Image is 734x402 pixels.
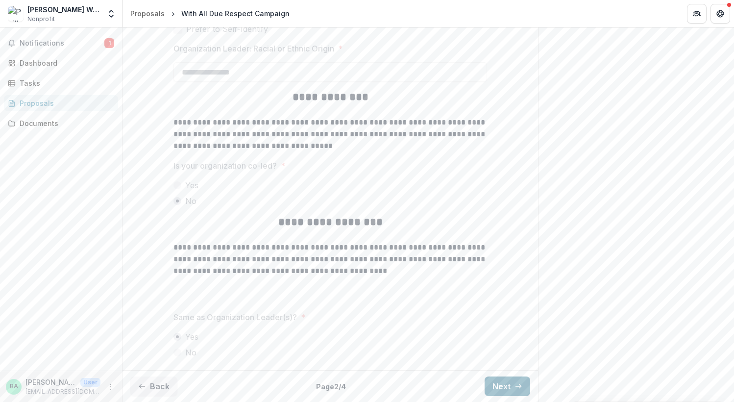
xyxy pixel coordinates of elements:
span: 1 [104,38,114,48]
p: [PERSON_NAME] [25,377,76,387]
div: Brittany Alston [10,383,18,390]
div: Dashboard [20,58,110,68]
button: Partners [687,4,707,24]
p: Page 2 / 4 [316,381,346,392]
span: Yes [185,179,198,191]
div: Tasks [20,78,110,88]
button: Back [130,377,177,396]
div: Documents [20,118,110,128]
span: Nonprofit [27,15,55,24]
button: Notifications1 [4,35,118,51]
div: Proposals [20,98,110,108]
p: [EMAIL_ADDRESS][DOMAIN_NAME] [25,387,100,396]
a: Proposals [126,6,169,21]
button: Open entity switcher [104,4,118,24]
span: No [185,195,196,207]
button: More [104,381,116,393]
a: Tasks [4,75,118,91]
div: With All Due Respect Campaign [181,8,290,19]
p: User [80,378,100,387]
nav: breadcrumb [126,6,294,21]
button: Next [485,377,530,396]
a: Proposals [4,95,118,111]
div: Proposals [130,8,165,19]
a: Documents [4,115,118,131]
button: Get Help [710,4,730,24]
p: Same as Organization Leader(s)? [173,311,297,323]
img: Philly Black Worker Project [8,6,24,22]
p: Organization Leader: Racial or Ethnic Origin [173,43,334,54]
p: Is your organization co-led? [173,160,277,172]
a: Dashboard [4,55,118,71]
span: Yes [185,331,198,343]
div: [PERSON_NAME] Worker Project [27,4,100,15]
span: Prefer to Self-Identify [186,23,268,35]
span: No [185,347,196,358]
span: Notifications [20,39,104,48]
